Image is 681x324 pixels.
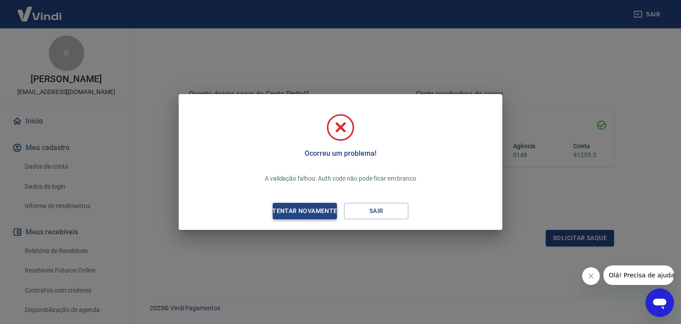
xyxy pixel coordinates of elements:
[344,203,408,219] button: Sair
[262,205,348,217] div: Tentar novamente
[305,149,376,158] h5: Ocorreu um problema!
[265,174,416,183] p: A validação falhou: Auth code não pode ficar em branco
[646,288,674,317] iframe: Button to launch messaging window
[582,267,600,285] iframe: Close message
[603,265,674,285] iframe: Message from company
[5,6,74,13] span: Olá! Precisa de ajuda?
[273,203,337,219] button: Tentar novamente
